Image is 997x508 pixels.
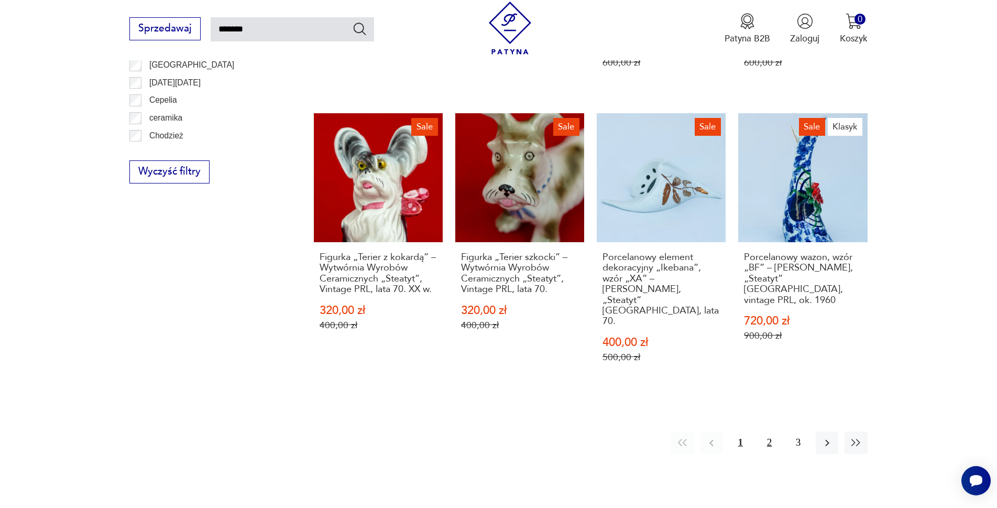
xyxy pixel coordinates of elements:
[602,57,720,68] p: 600,00 zł
[320,305,437,316] p: 320,00 zł
[790,13,819,45] button: Zaloguj
[739,13,755,29] img: Ikona medalu
[758,431,781,454] button: 2
[320,320,437,331] p: 400,00 zł
[725,13,770,45] a: Ikona medaluPatyna B2B
[797,13,813,29] img: Ikonka użytkownika
[484,2,536,55] img: Patyna - sklep z meblami i dekoracjami vintage
[840,33,868,45] p: Koszyk
[149,111,182,125] p: ceramika
[149,93,177,107] p: Cepelia
[320,252,437,295] h3: Figurka „Terier z kokardą” – Wytwórnia Wyrobów Ceramicznych „Steatyt”, Vintage PRL, lata 70. XX w.
[129,25,200,34] a: Sprzedawaj
[314,113,443,387] a: SaleFigurka „Terier z kokardą” – Wytwórnia Wyrobów Ceramicznych „Steatyt”, Vintage PRL, lata 70. ...
[738,113,867,387] a: SaleKlasykPorcelanowy wazon, wzór „BF” – Zygmunt Buksowicz, „Steatyt” Katowice, vintage PRL, ok. ...
[461,305,579,316] p: 320,00 zł
[854,14,865,25] div: 0
[597,113,726,387] a: SalePorcelanowy element dekoracyjny „Ikebana”, wzór „XA” – Zygmunt Buksowicz, „Steatyt” Katowice,...
[149,129,183,143] p: Chodzież
[725,33,770,45] p: Patyna B2B
[129,17,200,40] button: Sprzedawaj
[744,252,862,306] h3: Porcelanowy wazon, wzór „BF” – [PERSON_NAME], „Steatyt” [GEOGRAPHIC_DATA], vintage PRL, ok. 1960
[602,252,720,327] h3: Porcelanowy element dekoracyjny „Ikebana”, wzór „XA” – [PERSON_NAME], „Steatyt” [GEOGRAPHIC_DATA]...
[846,13,862,29] img: Ikona koszyka
[602,352,720,363] p: 500,00 zł
[744,316,862,327] p: 720,00 zł
[787,431,809,454] button: 3
[961,466,991,495] iframe: Smartsupp widget button
[840,13,868,45] button: 0Koszyk
[725,13,770,45] button: Patyna B2B
[455,113,584,387] a: SaleFigurka „Terier szkocki” – Wytwórnia Wyrobów Ceramicznych „Steatyt”, Vintage PRL, lata 70.Fig...
[744,330,862,341] p: 900,00 zł
[129,160,209,183] button: Wyczyść filtry
[729,431,752,454] button: 1
[149,76,201,90] p: [DATE][DATE]
[602,337,720,348] p: 400,00 zł
[790,33,819,45] p: Zaloguj
[149,146,181,160] p: Ćmielów
[461,252,579,295] h3: Figurka „Terier szkocki” – Wytwórnia Wyrobów Ceramicznych „Steatyt”, Vintage PRL, lata 70.
[744,57,862,68] p: 600,00 zł
[352,21,367,36] button: Szukaj
[461,320,579,331] p: 400,00 zł
[149,58,234,72] p: [GEOGRAPHIC_DATA]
